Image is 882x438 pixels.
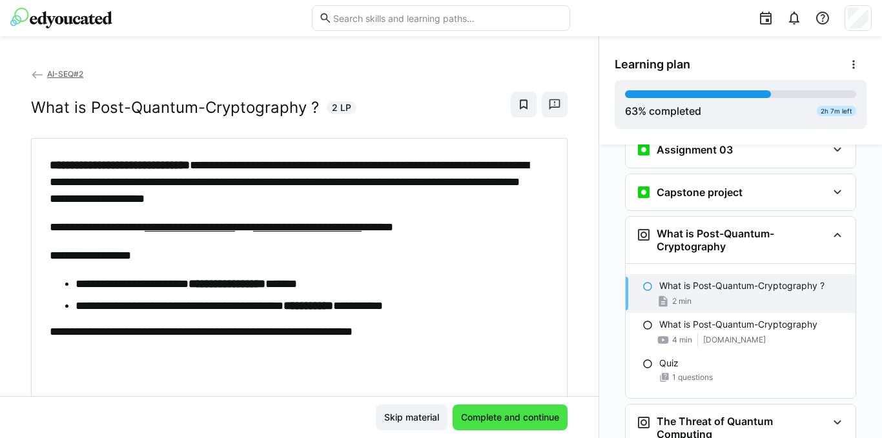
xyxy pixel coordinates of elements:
p: What is Post-Quantum-Cryptography ? [659,279,825,292]
a: AI-SEQ#2 [31,69,83,79]
span: AI-SEQ#2 [47,69,83,79]
span: 1 questions [672,372,713,383]
span: Learning plan [615,57,690,72]
span: Skip material [382,411,441,424]
span: 4 min [672,335,692,345]
input: Search skills and learning paths… [332,12,563,24]
h3: What is Post-Quantum-Cryptography [657,227,827,253]
div: % completed [625,103,701,119]
span: 63 [625,105,638,117]
p: What is Post-Quantum-Cryptography [659,318,817,331]
button: Skip material [376,404,447,430]
p: Quiz [659,357,679,370]
span: 2 min [672,296,692,306]
h2: What is Post-Quantum-Cryptography ? [31,98,319,117]
span: Complete and continue [459,411,561,424]
span: 2 LP [332,101,351,114]
button: Complete and continue [453,404,568,430]
h3: Assignment 03 [657,143,733,156]
span: [DOMAIN_NAME] [703,335,766,345]
h3: Capstone project [657,186,743,199]
div: 2h 7m left [817,106,856,116]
